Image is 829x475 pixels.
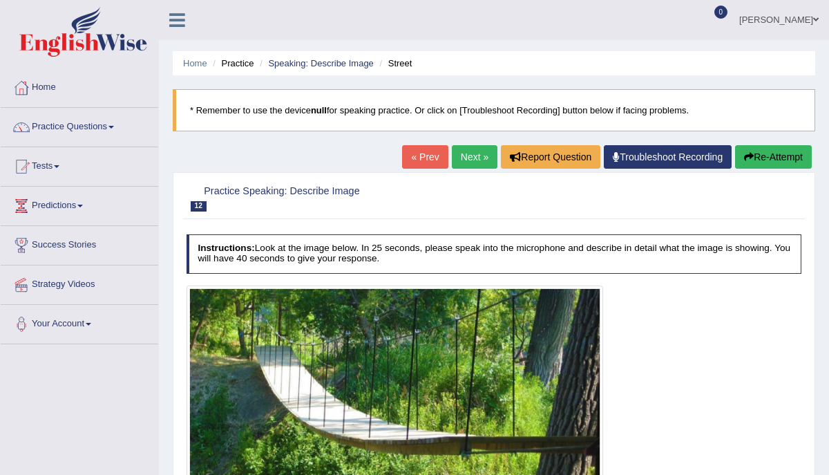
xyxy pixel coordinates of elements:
[604,145,732,169] a: Troubleshoot Recording
[1,266,158,300] a: Strategy Videos
[376,57,412,70] li: Street
[1,68,158,103] a: Home
[209,57,254,70] li: Practice
[1,226,158,261] a: Success Stories
[187,234,802,274] h4: Look at the image below. In 25 seconds, please speak into the microphone and describe in detail w...
[268,58,373,68] a: Speaking: Describe Image
[173,89,815,131] blockquote: * Remember to use the device for speaking practice. Or click on [Troubleshoot Recording] button b...
[452,145,497,169] a: Next »
[198,243,254,253] b: Instructions:
[311,105,327,115] b: null
[1,147,158,182] a: Tests
[735,145,812,169] button: Re-Attempt
[1,108,158,142] a: Practice Questions
[191,201,207,212] span: 12
[1,305,158,339] a: Your Account
[714,6,728,19] span: 0
[187,183,568,212] h2: Practice Speaking: Describe Image
[183,58,207,68] a: Home
[1,187,158,221] a: Predictions
[402,145,448,169] a: « Prev
[501,145,600,169] button: Report Question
